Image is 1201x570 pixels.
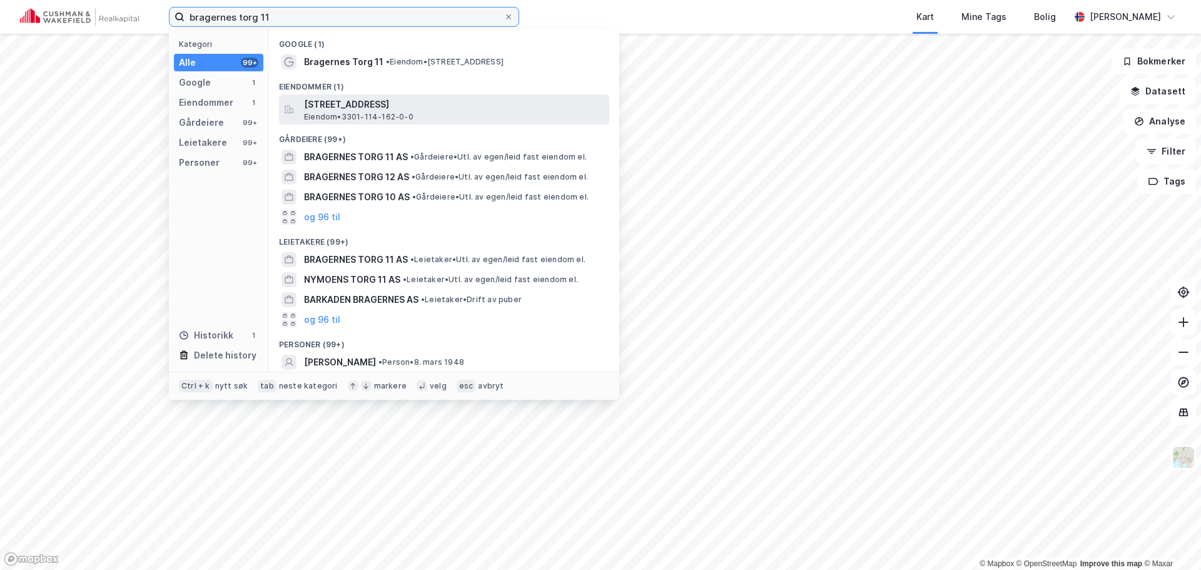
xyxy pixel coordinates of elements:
[269,125,619,147] div: Gårdeiere (99+)
[1172,445,1195,469] img: Z
[241,58,258,68] div: 99+
[304,97,604,112] span: [STREET_ADDRESS]
[412,192,589,202] span: Gårdeiere • Utl. av egen/leid fast eiendom el.
[179,55,196,70] div: Alle
[304,54,383,69] span: Bragernes Torg 11
[4,552,59,566] a: Mapbox homepage
[179,328,233,343] div: Historikk
[421,295,425,304] span: •
[269,72,619,94] div: Eiendommer (1)
[412,172,588,182] span: Gårdeiere • Utl. av egen/leid fast eiendom el.
[1123,109,1196,134] button: Analyse
[410,152,587,162] span: Gårdeiere • Utl. av egen/leid fast eiendom el.
[279,381,338,391] div: neste kategori
[386,57,390,66] span: •
[378,357,382,367] span: •
[478,381,504,391] div: avbryt
[179,39,263,49] div: Kategori
[1090,9,1161,24] div: [PERSON_NAME]
[304,272,400,287] span: NYMOENS TORG 11 AS
[241,138,258,148] div: 99+
[374,381,407,391] div: markere
[412,192,416,201] span: •
[179,155,220,170] div: Personer
[241,118,258,128] div: 99+
[1138,510,1201,570] div: Kontrollprogram for chat
[430,381,447,391] div: velg
[179,380,213,392] div: Ctrl + k
[403,275,407,284] span: •
[304,150,408,165] span: BRAGERNES TORG 11 AS
[1136,139,1196,164] button: Filter
[304,252,408,267] span: BRAGERNES TORG 11 AS
[916,9,934,24] div: Kart
[179,75,211,90] div: Google
[304,312,340,327] button: og 96 til
[386,57,504,67] span: Eiendom • [STREET_ADDRESS]
[403,275,578,285] span: Leietaker • Utl. av egen/leid fast eiendom el.
[1034,9,1056,24] div: Bolig
[1138,169,1196,194] button: Tags
[421,295,522,305] span: Leietaker • Drift av puber
[412,172,415,181] span: •
[304,355,376,370] span: [PERSON_NAME]
[1080,559,1142,568] a: Improve this map
[304,190,410,205] span: BRAGERNES TORG 10 AS
[1016,559,1077,568] a: OpenStreetMap
[410,255,414,264] span: •
[179,95,233,110] div: Eiendommer
[378,357,464,367] span: Person • 8. mars 1948
[1112,49,1196,74] button: Bokmerker
[179,135,227,150] div: Leietakere
[457,380,476,392] div: esc
[241,158,258,168] div: 99+
[1120,79,1196,104] button: Datasett
[20,8,139,26] img: cushman-wakefield-realkapital-logo.202ea83816669bd177139c58696a8fa1.svg
[1138,510,1201,570] iframe: Chat Widget
[179,115,224,130] div: Gårdeiere
[194,348,256,363] div: Delete history
[258,380,276,392] div: tab
[410,152,414,161] span: •
[980,559,1014,568] a: Mapbox
[269,227,619,250] div: Leietakere (99+)
[304,292,418,307] span: BARKADEN BRAGERNES AS
[248,98,258,108] div: 1
[304,210,340,225] button: og 96 til
[185,8,504,26] input: Søk på adresse, matrikkel, gårdeiere, leietakere eller personer
[304,170,409,185] span: BRAGERNES TORG 12 AS
[248,78,258,88] div: 1
[248,330,258,340] div: 1
[410,255,585,265] span: Leietaker • Utl. av egen/leid fast eiendom el.
[961,9,1006,24] div: Mine Tags
[269,29,619,52] div: Google (1)
[304,112,413,122] span: Eiendom • 3301-114-162-0-0
[269,330,619,352] div: Personer (99+)
[215,381,248,391] div: nytt søk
